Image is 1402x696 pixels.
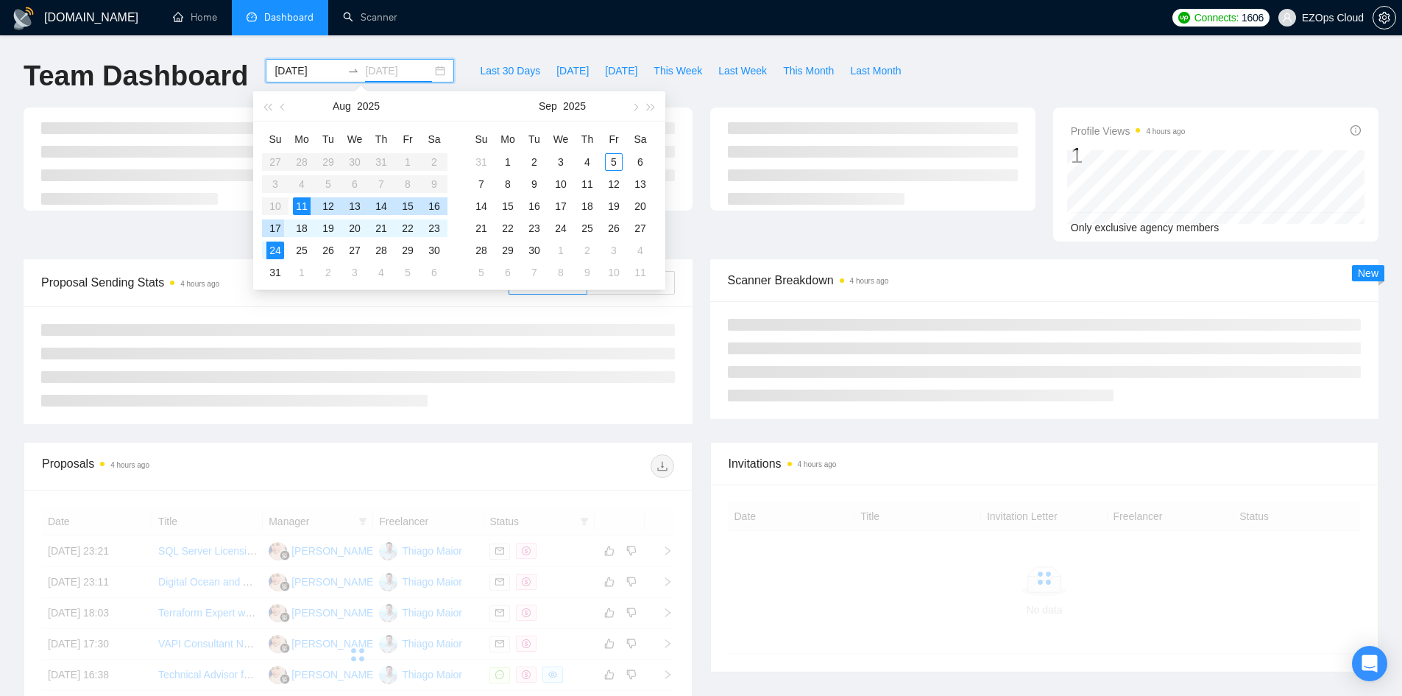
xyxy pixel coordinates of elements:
[346,197,364,215] div: 13
[552,242,570,259] div: 1
[293,242,311,259] div: 25
[1194,10,1239,26] span: Connects:
[421,195,447,217] td: 2025-08-16
[421,217,447,239] td: 2025-08-23
[521,239,548,261] td: 2025-09-30
[783,63,834,79] span: This Month
[394,239,421,261] td: 2025-08-29
[525,153,543,171] div: 2
[729,454,1361,473] span: Invitations
[394,261,421,284] td: 2025-09-05
[548,261,574,284] td: 2025-10-08
[499,197,517,215] div: 15
[368,127,394,151] th: Th
[574,217,601,239] td: 2025-09-25
[627,261,654,284] td: 2025-10-11
[548,127,574,151] th: We
[341,261,368,284] td: 2025-09-03
[319,197,337,215] div: 12
[1350,125,1361,136] span: info-circle
[468,239,495,261] td: 2025-09-28
[574,195,601,217] td: 2025-09-18
[574,261,601,284] td: 2025-10-09
[24,59,248,94] h1: Team Dashboard
[631,264,649,281] div: 11
[341,195,368,217] td: 2025-08-13
[472,175,490,193] div: 7
[425,264,443,281] div: 6
[1282,13,1292,23] span: user
[605,264,623,281] div: 10
[1373,12,1396,24] a: setting
[42,454,358,478] div: Proposals
[12,7,35,30] img: logo
[521,173,548,195] td: 2025-09-09
[341,217,368,239] td: 2025-08-20
[552,264,570,281] div: 8
[1242,10,1264,26] span: 1606
[343,11,397,24] a: searchScanner
[472,59,548,82] button: Last 30 Days
[394,127,421,151] th: Fr
[315,195,341,217] td: 2025-08-12
[368,195,394,217] td: 2025-08-14
[266,219,284,237] div: 17
[710,59,775,82] button: Last Week
[266,264,284,281] div: 31
[472,197,490,215] div: 14
[605,197,623,215] div: 19
[601,151,627,173] td: 2025-09-05
[468,261,495,284] td: 2025-10-05
[266,242,284,259] div: 24
[495,195,521,217] td: 2025-09-15
[563,91,586,121] button: 2025
[578,264,596,281] div: 9
[574,151,601,173] td: 2025-09-04
[468,151,495,173] td: 2025-08-31
[495,127,521,151] th: Mo
[394,217,421,239] td: 2025-08-22
[631,175,649,193] div: 13
[41,273,509,292] span: Proposal Sending Stats
[850,277,889,285] time: 4 hours ago
[346,219,364,237] div: 20
[293,197,311,215] div: 11
[1373,6,1396,29] button: setting
[315,239,341,261] td: 2025-08-26
[173,11,217,24] a: homeHome
[597,59,645,82] button: [DATE]
[421,127,447,151] th: Sa
[1178,12,1190,24] img: upwork-logo.png
[495,239,521,261] td: 2025-09-29
[468,127,495,151] th: Su
[1071,141,1186,169] div: 1
[399,242,417,259] div: 29
[578,175,596,193] div: 11
[319,264,337,281] div: 2
[421,261,447,284] td: 2025-09-06
[288,127,315,151] th: Mo
[319,219,337,237] div: 19
[468,195,495,217] td: 2025-09-14
[525,219,543,237] div: 23
[548,173,574,195] td: 2025-09-10
[472,219,490,237] div: 21
[521,151,548,173] td: 2025-09-02
[627,173,654,195] td: 2025-09-13
[1071,122,1186,140] span: Profile Views
[365,63,432,79] input: End date
[425,219,443,237] div: 23
[631,197,649,215] div: 20
[341,127,368,151] th: We
[1146,127,1185,136] time: 4 hours ago
[315,261,341,284] td: 2025-09-02
[548,59,597,82] button: [DATE]
[548,239,574,261] td: 2025-10-01
[372,264,390,281] div: 4
[631,153,649,171] div: 6
[525,175,543,193] div: 9
[180,280,219,288] time: 4 hours ago
[631,242,649,259] div: 4
[495,217,521,239] td: 2025-09-22
[605,219,623,237] div: 26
